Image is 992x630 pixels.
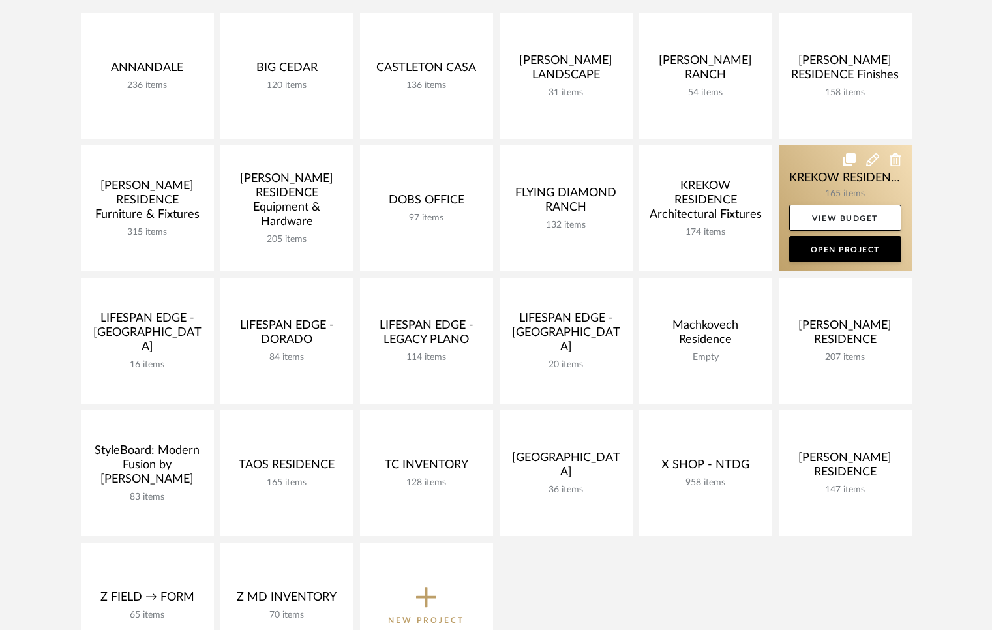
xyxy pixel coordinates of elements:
div: 36 items [510,485,622,496]
div: 136 items [370,80,483,91]
div: 958 items [650,477,762,488]
div: 147 items [789,485,901,496]
div: 128 items [370,477,483,488]
div: TC INVENTORY [370,458,483,477]
div: ANNANDALE [91,61,203,80]
p: New Project [388,614,464,627]
div: 132 items [510,220,622,231]
div: KREKOW RESIDENCE Architectural Fixtures [650,179,762,227]
div: 83 items [91,492,203,503]
div: X SHOP - NTDG [650,458,762,477]
a: Open Project [789,236,901,262]
div: 70 items [231,610,343,621]
div: LIFESPAN EDGE - [GEOGRAPHIC_DATA] [91,311,203,359]
div: 165 items [231,477,343,488]
div: [PERSON_NAME] RESIDENCE [789,318,901,352]
div: 120 items [231,80,343,91]
div: CASTLETON CASA [370,61,483,80]
div: Machkovech Residence [650,318,762,352]
div: 174 items [650,227,762,238]
div: [GEOGRAPHIC_DATA] [510,451,622,485]
div: LIFESPAN EDGE - LEGACY PLANO [370,318,483,352]
div: 84 items [231,352,343,363]
div: Z FIELD → FORM [91,590,203,610]
div: Empty [650,352,762,363]
div: StyleBoard: Modern Fusion by [PERSON_NAME] [91,443,203,492]
div: 16 items [91,359,203,370]
div: 236 items [91,80,203,91]
div: 20 items [510,359,622,370]
div: 54 items [650,87,762,98]
div: 207 items [789,352,901,363]
div: Z MD INVENTORY [231,590,343,610]
div: [PERSON_NAME] RANCH [650,53,762,87]
div: 205 items [231,234,343,245]
div: [PERSON_NAME] RESIDENCE Furniture & Fixtures [91,179,203,227]
div: FLYING DIAMOND RANCH [510,186,622,220]
div: LIFESPAN EDGE - [GEOGRAPHIC_DATA] [510,311,622,359]
div: TAOS RESIDENCE [231,458,343,477]
div: 31 items [510,87,622,98]
div: LIFESPAN EDGE - DORADO [231,318,343,352]
div: 315 items [91,227,203,238]
div: [PERSON_NAME] RESIDENCE Equipment & Hardware [231,172,343,234]
div: 114 items [370,352,483,363]
div: 65 items [91,610,203,621]
div: 97 items [370,213,483,224]
div: [PERSON_NAME] RESIDENCE Finishes [789,53,901,87]
div: BIG CEDAR [231,61,343,80]
a: View Budget [789,205,901,231]
div: DOBS OFFICE [370,193,483,213]
div: 158 items [789,87,901,98]
div: [PERSON_NAME] RESIDENCE [789,451,901,485]
div: [PERSON_NAME] LANDSCAPE [510,53,622,87]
